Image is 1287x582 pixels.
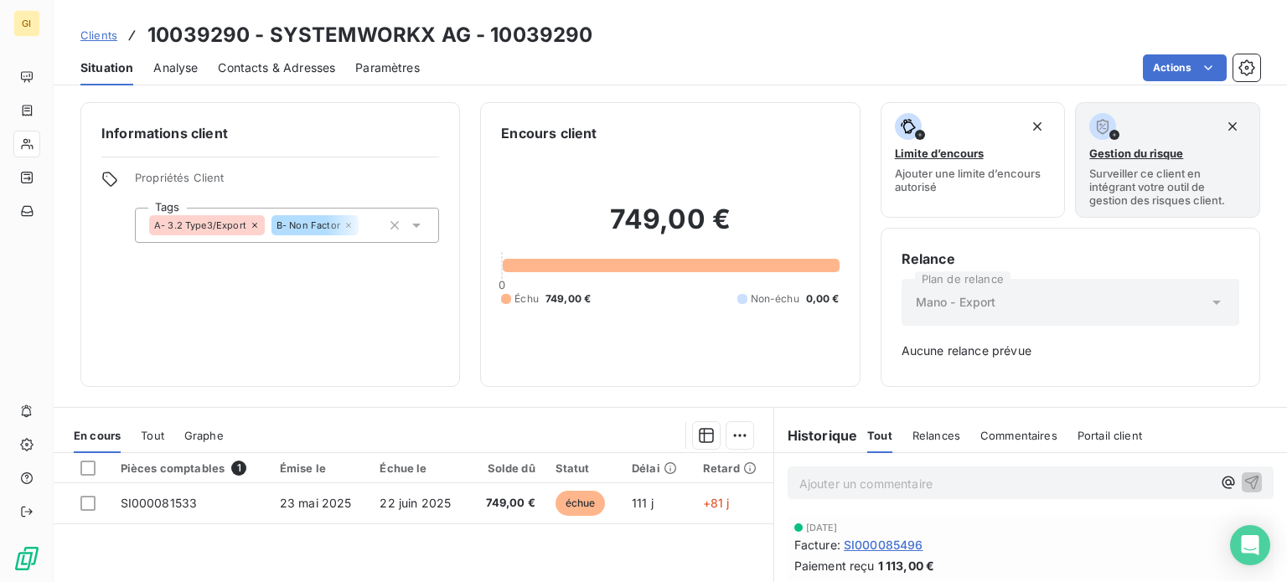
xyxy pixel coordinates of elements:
span: A- 3.2 Type3/Export [154,220,246,230]
span: 111 j [632,496,654,510]
div: Échue le [380,461,459,475]
span: Graphe [184,429,224,442]
span: Limite d’encours [895,147,984,160]
span: 0,00 € [806,291,840,306]
button: Limite d’encoursAjouter une limite d’encours autorisé [881,102,1066,218]
span: Surveiller ce client en intégrant votre outil de gestion des risques client. [1089,167,1246,207]
img: Logo LeanPay [13,545,40,572]
span: 23 mai 2025 [280,496,352,510]
span: Gestion du risque [1089,147,1183,160]
span: 749,00 € [479,495,535,512]
span: +81 j [703,496,730,510]
div: Émise le [280,461,360,475]
button: Actions [1143,54,1227,81]
span: Propriétés Client [135,171,439,194]
a: Clients [80,27,117,44]
div: Solde dû [479,461,535,475]
span: 749,00 € [545,291,591,306]
span: B- Non Factor [277,220,340,230]
span: Paiement reçu [794,557,875,574]
span: Aucune relance prévue [902,343,1239,359]
span: 0 [499,278,505,291]
div: GI [13,10,40,37]
span: Tout [867,429,892,442]
div: Open Intercom Messenger [1230,525,1270,565]
span: Contacts & Adresses [218,59,335,76]
span: échue [556,491,606,516]
div: Retard [703,461,763,475]
h6: Informations client [101,123,439,143]
span: SI000081533 [121,496,198,510]
h2: 749,00 € [501,203,839,253]
span: Relances [912,429,960,442]
span: Ajouter une limite d’encours autorisé [895,167,1052,193]
div: Statut [556,461,612,475]
div: Délai [632,461,683,475]
h6: Relance [902,249,1239,269]
span: [DATE] [806,523,838,533]
input: Ajouter une valeur [368,218,381,233]
span: Facture : [794,536,840,554]
button: Gestion du risqueSurveiller ce client en intégrant votre outil de gestion des risques client. [1075,102,1260,218]
span: 1 113,00 € [878,557,935,574]
div: Pièces comptables [121,461,260,476]
h6: Encours client [501,123,597,143]
span: Analyse [153,59,198,76]
span: En cours [74,429,121,442]
h3: 10039290 - SYSTEMWORKX AG - 10039290 [147,20,592,50]
span: Portail client [1078,429,1142,442]
span: Non-échu [751,291,799,306]
span: Mano - Export [916,294,996,311]
span: Clients [80,28,117,42]
span: Commentaires [980,429,1057,442]
span: Paramètres [355,59,420,76]
span: 1 [231,461,246,476]
span: Situation [80,59,133,76]
span: SI000085496 [844,536,923,554]
h6: Historique [774,425,858,446]
span: Échu [514,291,539,306]
span: 22 juin 2025 [380,496,451,510]
span: Tout [141,429,164,442]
